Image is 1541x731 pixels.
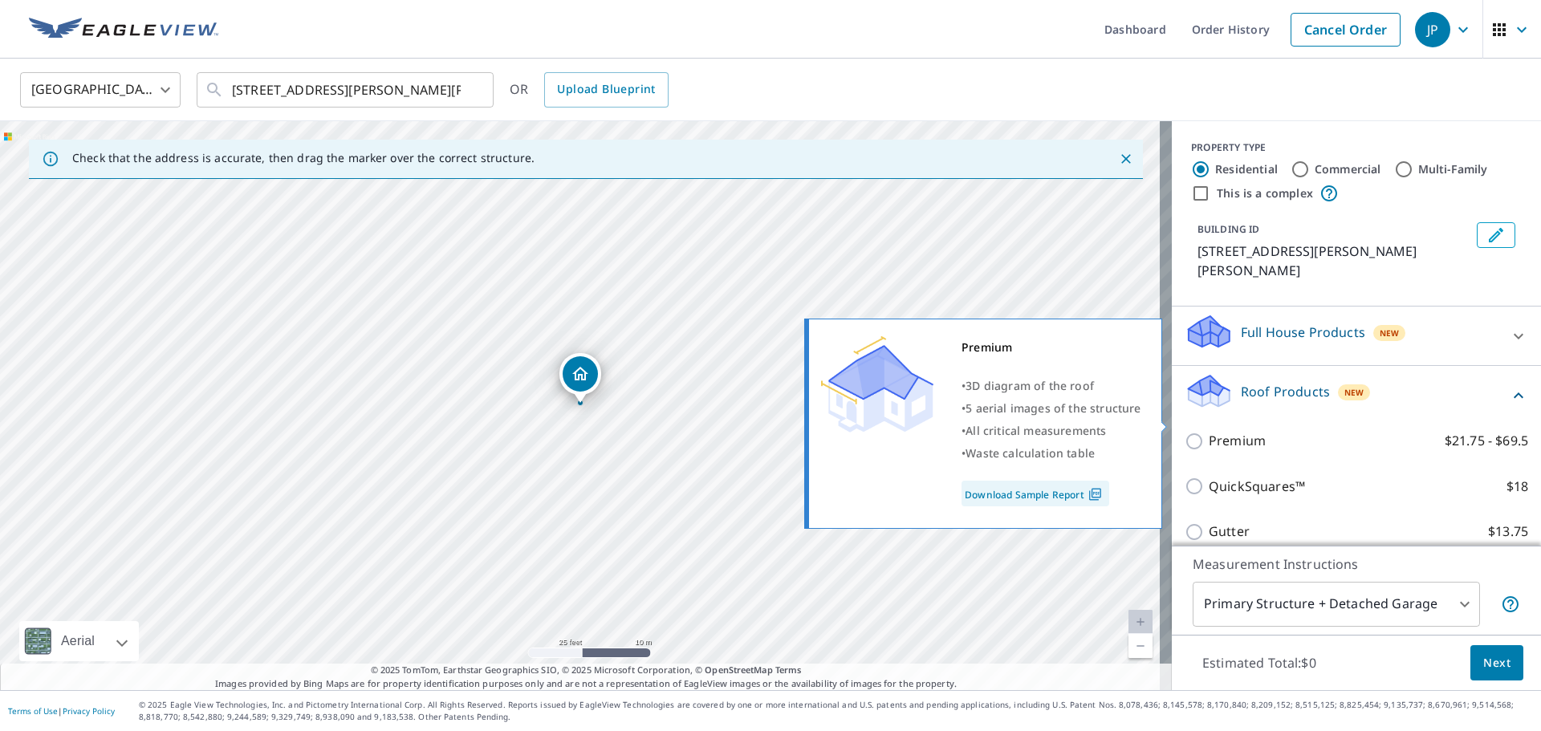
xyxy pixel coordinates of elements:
[139,699,1533,723] p: © 2025 Eagle View Technologies, Inc. and Pictometry International Corp. All Rights Reserved. Repo...
[63,705,115,717] a: Privacy Policy
[544,72,668,108] a: Upload Blueprint
[20,67,181,112] div: [GEOGRAPHIC_DATA]
[966,378,1094,393] span: 3D diagram of the roof
[1209,522,1250,542] p: Gutter
[775,664,802,676] a: Terms
[821,336,933,433] img: Premium
[1128,634,1153,658] a: Current Level 20, Zoom Out
[1189,645,1329,680] p: Estimated Total: $0
[559,353,601,403] div: Dropped pin, building 1, Residential property, 600 Walter Pl Saint Charles, MO 63301
[705,664,772,676] a: OpenStreetMap
[1445,431,1528,451] p: $21.75 - $69.5
[966,445,1095,461] span: Waste calculation table
[1215,161,1278,177] label: Residential
[1470,645,1523,681] button: Next
[966,400,1141,416] span: 5 aerial images of the structure
[8,706,115,716] p: |
[19,621,139,661] div: Aerial
[962,375,1141,397] div: •
[962,336,1141,359] div: Premium
[1483,653,1511,673] span: Next
[557,79,655,99] span: Upload Blueprint
[29,18,218,42] img: EV Logo
[1501,595,1520,614] span: Your report will include the primary structure and a detached garage if one exists.
[1084,487,1106,502] img: Pdf Icon
[1209,477,1305,497] p: QuickSquares™
[232,67,461,112] input: Search by address or latitude-longitude
[1344,386,1364,399] span: New
[1241,323,1365,342] p: Full House Products
[962,442,1141,465] div: •
[966,423,1106,438] span: All critical measurements
[1488,522,1528,542] p: $13.75
[1380,327,1400,339] span: New
[962,397,1141,420] div: •
[56,621,100,661] div: Aerial
[1197,242,1470,280] p: [STREET_ADDRESS][PERSON_NAME][PERSON_NAME]
[1315,161,1381,177] label: Commercial
[8,705,58,717] a: Terms of Use
[1193,582,1480,627] div: Primary Structure + Detached Garage
[962,481,1109,506] a: Download Sample Report
[1241,382,1330,401] p: Roof Products
[962,420,1141,442] div: •
[510,72,669,108] div: OR
[371,664,802,677] span: © 2025 TomTom, Earthstar Geographics SIO, © 2025 Microsoft Corporation, ©
[1291,13,1401,47] a: Cancel Order
[1116,148,1136,169] button: Close
[1506,477,1528,497] p: $18
[1193,554,1520,574] p: Measurement Instructions
[1415,12,1450,47] div: JP
[1185,313,1528,359] div: Full House ProductsNew
[1217,185,1313,201] label: This is a complex
[1128,610,1153,634] a: Current Level 20, Zoom In Disabled
[1191,140,1522,155] div: PROPERTY TYPE
[1209,431,1266,451] p: Premium
[1477,222,1515,248] button: Edit building 1
[1418,161,1488,177] label: Multi-Family
[1197,222,1259,236] p: BUILDING ID
[1185,372,1528,418] div: Roof ProductsNew
[72,151,535,165] p: Check that the address is accurate, then drag the marker over the correct structure.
